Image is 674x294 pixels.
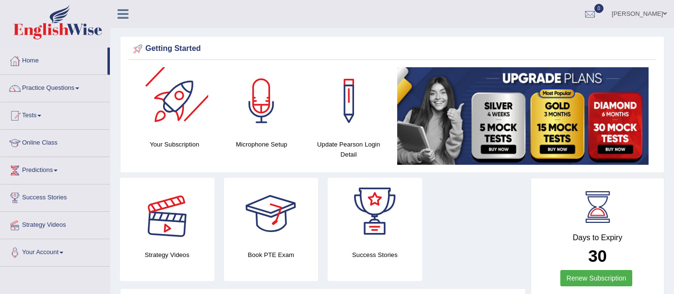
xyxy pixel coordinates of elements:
[0,212,110,236] a: Strategy Videos
[0,239,110,263] a: Your Account
[594,4,604,13] span: 0
[223,139,301,149] h4: Microphone Setup
[0,157,110,181] a: Predictions
[397,67,649,165] img: small5.jpg
[224,250,319,260] h4: Book PTE Exam
[0,130,110,154] a: Online Class
[0,75,110,99] a: Practice Questions
[131,42,653,56] div: Getting Started
[0,102,110,126] a: Tests
[560,270,633,286] a: Renew Subscription
[588,246,607,265] b: 30
[120,250,214,260] h4: Strategy Videos
[0,48,107,72] a: Home
[136,139,213,149] h4: Your Subscription
[328,250,422,260] h4: Success Stories
[310,139,388,159] h4: Update Pearson Login Detail
[542,233,653,242] h4: Days to Expiry
[0,184,110,208] a: Success Stories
